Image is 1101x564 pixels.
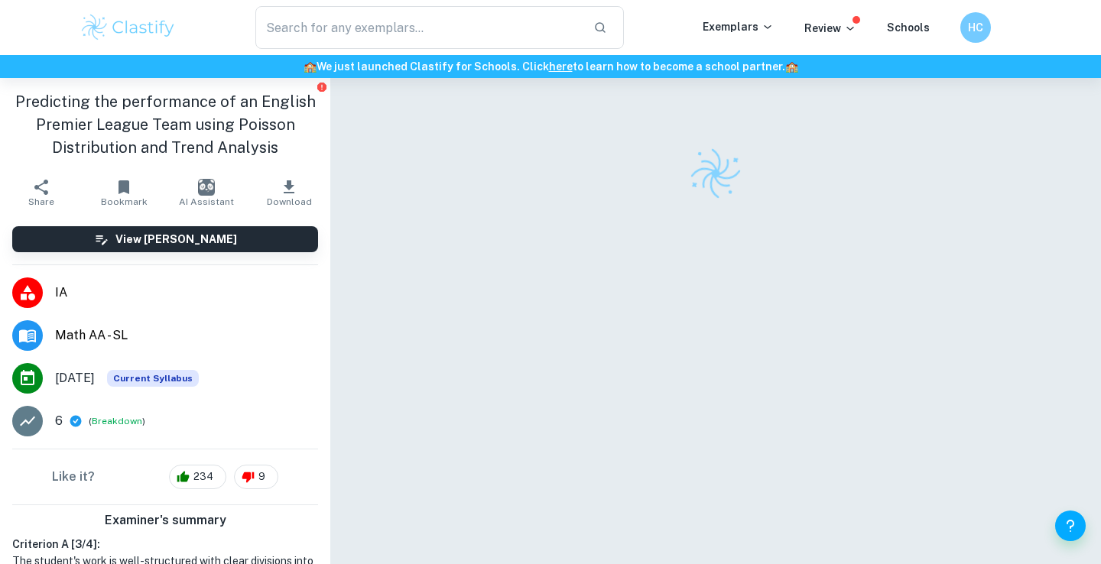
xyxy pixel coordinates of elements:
span: IA [55,284,318,302]
h1: Predicting the performance of an English Premier League Team using Poisson Distribution and Trend... [12,90,318,159]
span: ( ) [89,414,145,429]
p: 6 [55,412,63,430]
img: Clastify logo [80,12,177,43]
button: HC [960,12,991,43]
h6: We just launched Clastify for Schools. Click to learn how to become a school partner. [3,58,1098,75]
button: Report issue [316,81,327,92]
span: Download [267,196,312,207]
div: 234 [169,465,226,489]
button: Help and Feedback [1055,511,1086,541]
button: AI Assistant [165,171,248,214]
span: Share [28,196,54,207]
p: Exemplars [703,18,774,35]
h6: HC [967,19,985,36]
img: AI Assistant [198,179,215,196]
h6: View [PERSON_NAME] [115,231,237,248]
span: Bookmark [101,196,148,207]
button: View [PERSON_NAME] [12,226,318,252]
div: 9 [234,465,278,489]
span: 234 [185,469,222,485]
span: 9 [250,469,274,485]
p: Review [804,20,856,37]
span: 🏫 [785,60,798,73]
span: AI Assistant [179,196,234,207]
h6: Examiner's summary [6,511,324,530]
span: 🏫 [304,60,317,73]
input: Search for any exemplars... [255,6,581,49]
a: here [549,60,573,73]
button: Breakdown [92,414,142,428]
a: Schools [887,21,930,34]
h6: Like it? [52,468,95,486]
span: [DATE] [55,369,95,387]
div: This exemplar is based on the current syllabus. Feel free to refer to it for inspiration/ideas wh... [107,370,199,387]
button: Bookmark [83,171,165,214]
button: Download [248,171,330,214]
h6: Criterion A [ 3 / 4 ]: [12,536,318,553]
img: Clastify logo [685,143,747,205]
span: Math AA - SL [55,326,318,345]
span: Current Syllabus [107,370,199,387]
